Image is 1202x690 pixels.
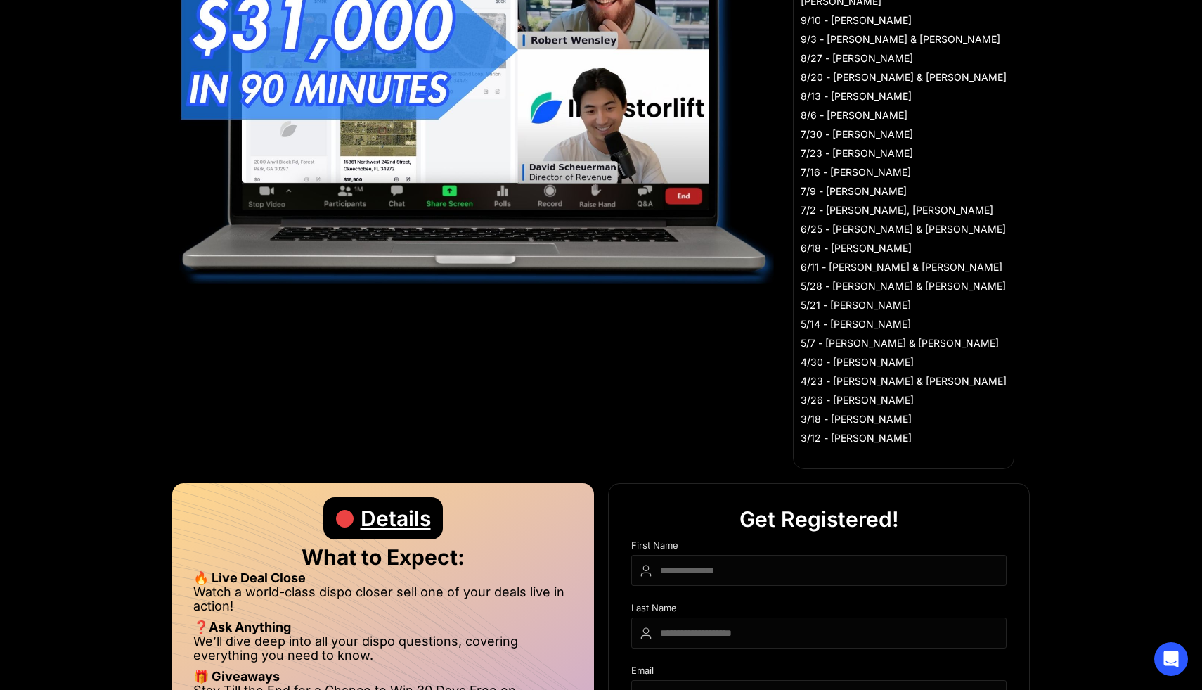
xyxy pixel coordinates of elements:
div: Email [631,665,1007,680]
div: First Name [631,540,1007,555]
div: Get Registered! [739,498,899,540]
div: Last Name [631,603,1007,618]
strong: 🎁 Giveaways [193,669,280,684]
div: Open Intercom Messenger [1154,642,1188,676]
div: Details [361,497,431,539]
strong: ❓Ask Anything [193,620,291,634]
strong: 🔥 Live Deal Close [193,570,306,585]
strong: What to Expect: [302,544,465,570]
li: We’ll dive deep into all your dispo questions, covering everything you need to know. [193,634,573,670]
li: Watch a world-class dispo closer sell one of your deals live in action! [193,585,573,620]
